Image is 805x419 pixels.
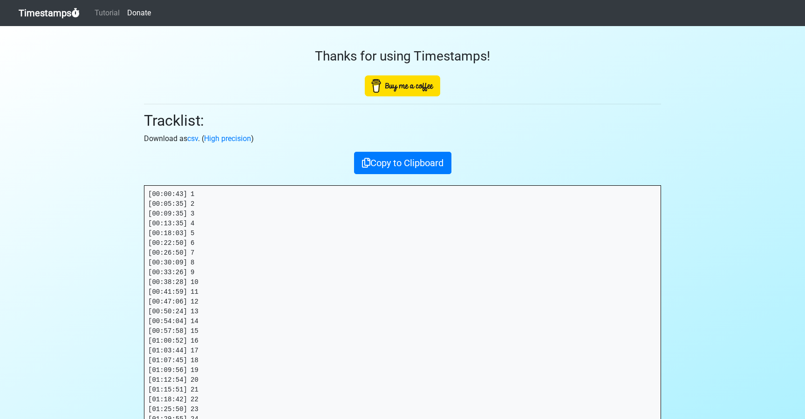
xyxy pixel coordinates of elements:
p: Download as . ( ) [144,133,661,144]
img: Buy Me A Coffee [365,75,440,96]
a: csv [187,134,198,143]
a: High precision [204,134,251,143]
a: Timestamps [19,4,80,22]
h3: Thanks for using Timestamps! [144,48,661,64]
h2: Tracklist: [144,112,661,129]
a: Tutorial [91,4,123,22]
button: Copy to Clipboard [354,152,451,174]
a: Donate [123,4,155,22]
